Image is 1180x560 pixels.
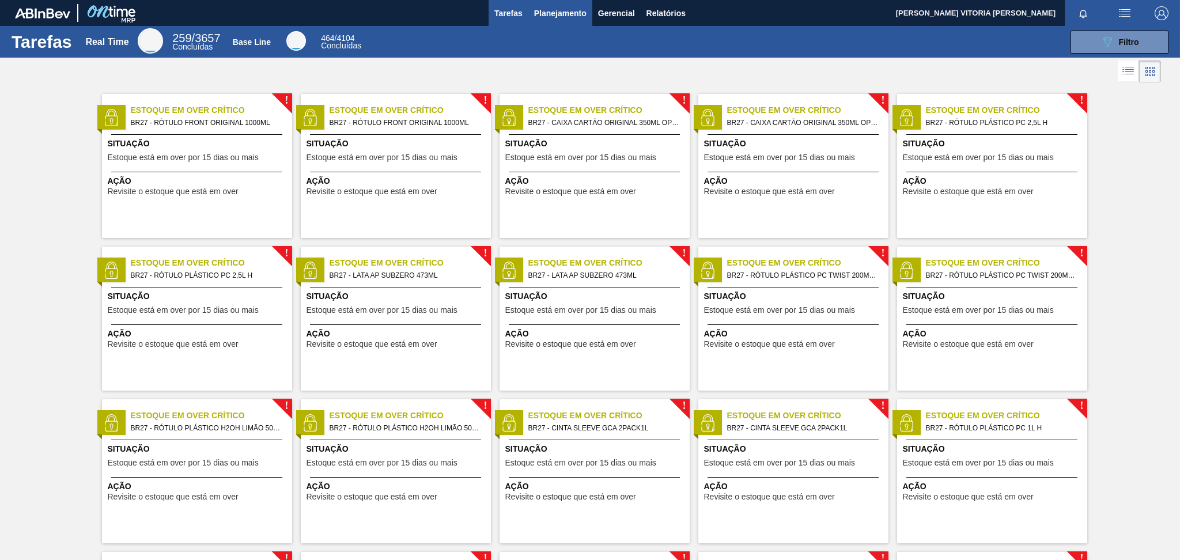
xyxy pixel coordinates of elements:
span: Estoque em Over Crítico [727,410,888,422]
span: Estoque em Over Crítico [528,257,690,269]
span: ! [483,402,487,410]
span: Ação [903,328,1084,340]
span: Revisite o estoque que está em over [505,340,636,349]
span: Situação [903,138,1084,150]
h1: Tarefas [12,35,72,48]
span: BR27 - RÓTULO PLÁSTICO H2OH LIMÃO 500ML H [131,422,283,434]
span: / 3657 [172,32,220,44]
span: ! [682,96,686,105]
span: Estoque está em over por 15 dias ou mais [704,153,855,162]
span: Revisite o estoque que está em over [903,187,1034,196]
img: Logout [1155,6,1168,20]
img: status [301,109,319,126]
span: Ação [108,480,289,493]
span: Estoque em Over Crítico [727,104,888,116]
span: 259 [172,32,191,44]
span: Ação [505,175,687,187]
span: ! [881,249,884,258]
span: Ação [704,480,886,493]
span: ! [682,402,686,410]
span: BR27 - RÓTULO PLÁSTICO PC 1L H [926,422,1078,434]
img: status [898,414,915,432]
button: Notificações [1065,5,1102,21]
span: ! [483,249,487,258]
img: status [699,414,716,432]
span: Revisite o estoque que está em over [704,493,835,501]
span: Revisite o estoque que está em over [307,187,437,196]
span: Concluídas [172,42,213,51]
img: status [103,262,120,279]
span: ! [1080,249,1083,258]
span: Estoque está em over por 15 dias ou mais [307,306,457,315]
span: BR27 - CAIXA CARTÃO ORIGINAL 350ML OPEN CORNER [727,116,879,129]
span: Revisite o estoque que está em over [903,493,1034,501]
img: TNhmsLtSVTkK8tSr43FrP2fwEKptu5GPRR3wAAAABJRU5ErkJggg== [15,8,70,18]
span: Revisite o estoque que está em over [108,187,239,196]
span: Revisite o estoque que está em over [108,340,239,349]
span: Situação [903,290,1084,302]
span: Ação [704,175,886,187]
span: BR27 - RÓTULO PLÁSTICO PC 2,5L H [131,269,283,282]
span: Estoque está em over por 15 dias ou mais [903,306,1054,315]
span: Estoque em Over Crítico [131,257,292,269]
span: ! [483,96,487,105]
span: Situação [108,443,289,455]
span: Tarefas [494,6,523,20]
div: Real Time [138,28,163,54]
span: Situação [505,443,687,455]
span: Situação [307,290,488,302]
span: Estoque está em over por 15 dias ou mais [505,153,656,162]
span: Filtro [1119,37,1139,47]
span: BR27 - LATA AP SUBZERO 473ML [528,269,680,282]
span: Estoque está em over por 15 dias ou mais [903,459,1054,467]
span: Planejamento [534,6,587,20]
span: Situação [307,443,488,455]
span: 464 [321,33,334,43]
span: Estoque em Over Crítico [528,104,690,116]
span: Estoque está em over por 15 dias ou mais [903,153,1054,162]
span: Situação [108,290,289,302]
span: Ação [108,328,289,340]
span: Estoque está em over por 15 dias ou mais [704,459,855,467]
span: BR27 - CAIXA CARTÃO ORIGINAL 350ML OPEN CORNER [528,116,680,129]
span: Revisite o estoque que está em over [505,187,636,196]
span: Estoque está em over por 15 dias ou mais [505,459,656,467]
span: Estoque em Over Crítico [926,410,1087,422]
img: status [898,262,915,279]
button: Filtro [1071,31,1168,54]
span: Ação [903,480,1084,493]
span: Estoque está em over por 15 dias ou mais [108,459,259,467]
span: Estoque está em over por 15 dias ou mais [108,306,259,315]
span: Situação [704,290,886,302]
div: Base Line [321,35,361,50]
img: status [103,414,120,432]
span: Ação [307,480,488,493]
img: status [898,109,915,126]
span: Ação [505,480,687,493]
span: BR27 - RÓTULO PLÁSTICO PC TWIST 200ML H [727,269,879,282]
span: Revisite o estoque que está em over [307,340,437,349]
div: Base Line [286,31,306,51]
div: Visão em Lista [1118,60,1139,82]
span: Estoque está em over por 15 dias ou mais [108,153,259,162]
span: ! [285,402,288,410]
span: Estoque em Over Crítico [727,257,888,269]
span: Situação [704,443,886,455]
span: Estoque em Over Crítico [131,104,292,116]
span: Revisite o estoque que está em over [307,493,437,501]
span: ! [285,96,288,105]
span: BR27 - RÓTULO PLÁSTICO PC TWIST 200ML H [926,269,1078,282]
span: Situação [505,138,687,150]
img: status [103,109,120,126]
span: Revisite o estoque que está em over [903,340,1034,349]
span: Situação [704,138,886,150]
span: ! [1080,96,1083,105]
span: Estoque em Over Crítico [926,104,1087,116]
img: status [699,109,716,126]
span: Estoque está em over por 15 dias ou mais [704,306,855,315]
span: Estoque em Over Crítico [926,257,1087,269]
span: Estoque em Over Crítico [528,410,690,422]
span: Estoque em Over Crítico [131,410,292,422]
span: Estoque está em over por 15 dias ou mais [505,306,656,315]
span: BR27 - RÓTULO FRONT ORIGINAL 1000ML [131,116,283,129]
